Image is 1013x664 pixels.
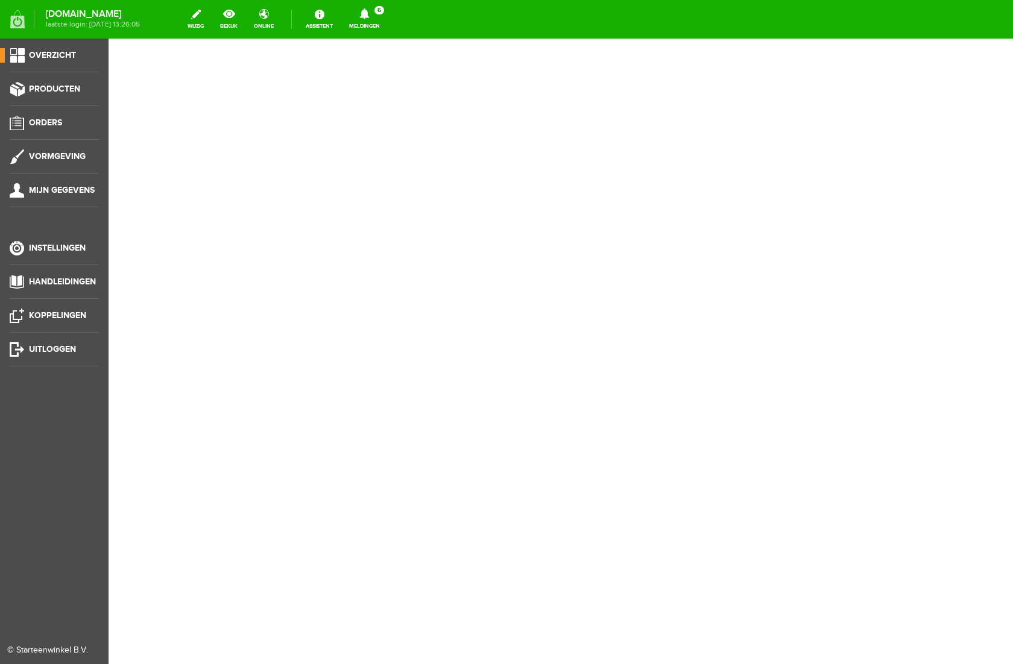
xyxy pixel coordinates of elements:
[247,6,281,33] a: online
[213,6,245,33] a: bekijk
[29,243,86,253] span: Instellingen
[342,6,387,33] a: Meldingen6
[46,21,140,28] span: laatste login: [DATE] 13:26:05
[29,277,96,287] span: Handleidingen
[7,644,92,657] div: © Starteenwinkel B.V.
[29,344,76,354] span: Uitloggen
[29,151,86,161] span: Vormgeving
[46,11,140,17] strong: [DOMAIN_NAME]
[374,6,384,14] span: 6
[29,50,76,60] span: Overzicht
[180,6,211,33] a: wijzig
[29,84,80,94] span: Producten
[29,310,86,321] span: Koppelingen
[29,117,62,128] span: Orders
[29,185,95,195] span: Mijn gegevens
[298,6,340,33] a: Assistent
